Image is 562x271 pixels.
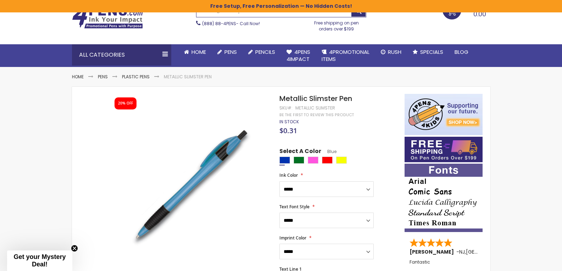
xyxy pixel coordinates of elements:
[455,48,468,56] span: Blog
[108,104,270,266] img: matallic_gripped_slimster_side_blue_1.jpg
[243,44,281,60] a: Pencils
[420,48,443,56] span: Specials
[255,48,275,56] span: Pencils
[72,6,143,29] img: 4Pens Custom Pens and Promotional Products
[279,126,297,135] span: $0.31
[407,44,449,60] a: Specials
[279,157,290,164] div: Blue
[316,44,375,67] a: 4PROMOTIONALITEMS
[279,235,306,241] span: Imprint Color
[279,147,321,157] span: Select A Color
[279,94,352,103] span: Metallic Slimster Pen
[98,74,108,80] a: Pens
[212,44,243,60] a: Pens
[279,119,299,125] div: Availability
[279,119,299,125] span: In stock
[322,157,333,164] div: Red
[336,157,347,164] div: Yellow
[72,44,171,66] div: All Categories
[294,157,304,164] div: Green
[375,44,407,60] a: Rush
[405,94,483,135] img: 4pens 4 kids
[449,44,474,60] a: Blog
[279,172,298,178] span: Ink Color
[307,17,366,32] div: Free shipping on pen orders over $199
[473,10,486,18] span: 0.00
[321,148,336,154] span: Blue
[281,44,316,67] a: 4Pens4impact
[286,48,310,63] span: 4Pens 4impact
[279,204,310,210] span: Text Font Style
[164,74,212,80] li: Metallic Slimster Pen
[405,137,483,162] img: Free shipping on orders over $199
[279,112,354,118] a: Be the first to review this product
[178,44,212,60] a: Home
[191,48,206,56] span: Home
[388,48,401,56] span: Rush
[71,245,78,252] button: Close teaser
[202,21,236,27] a: (888) 88-4PENS
[122,74,150,80] a: Plastic Pens
[7,250,72,271] div: Get your Mystery Deal!Close teaser
[224,48,237,56] span: Pens
[72,74,84,80] a: Home
[405,164,483,232] img: font-personalization-examples
[279,105,293,111] strong: SKU
[308,157,318,164] div: Pink
[295,105,335,111] div: Metallic Slimster
[13,253,66,268] span: Get your Mystery Deal!
[322,48,369,63] span: 4PROMOTIONAL ITEMS
[202,21,260,27] span: - Call Now!
[118,101,133,106] div: 20% OFF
